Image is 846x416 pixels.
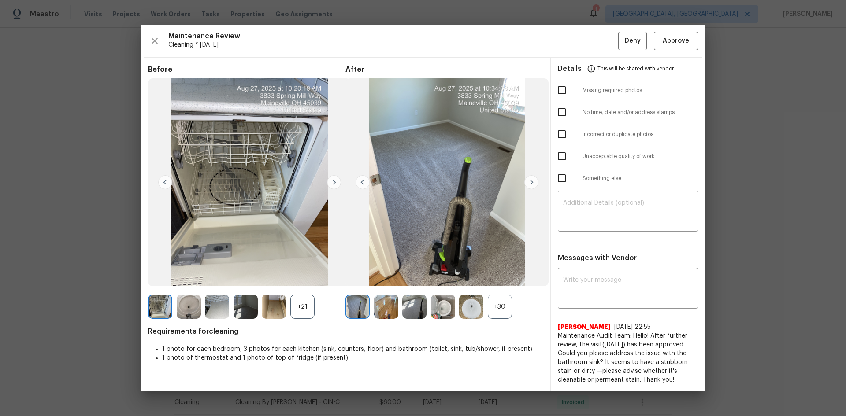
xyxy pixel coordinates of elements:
button: Approve [654,32,698,51]
span: Cleaning * [DATE] [168,40,618,49]
span: Messages with Vendor [558,254,637,261]
span: Approve [663,36,689,47]
li: 1 photo of thermostat and 1 photo of top of fridge (if present) [162,353,543,362]
div: Something else [551,167,705,189]
span: No time, date and/or address stamps [583,109,698,116]
span: Unacceptable quality of work [583,153,698,160]
div: Missing required photos [551,79,705,101]
span: Missing required photos [583,87,698,94]
span: After [345,65,543,74]
img: right-chevron-button-url [327,175,341,189]
span: Maintenance Review [168,32,618,40]
div: +21 [290,295,315,319]
span: Incorrect or duplicate photos [583,131,698,138]
li: 1 photo for each bedroom, 3 photos for each kitchen (sink, counters, floor) and bathroom (toilet,... [162,345,543,353]
span: Something else [583,175,698,182]
div: Unacceptable quality of work [551,145,705,167]
div: Incorrect or duplicate photos [551,123,705,145]
img: right-chevron-button-url [524,175,538,189]
span: Deny [625,36,641,47]
div: +30 [488,295,512,319]
span: Maintenance Audit Team: Hello! After further review, the visit([DATE]) has been approved. Could y... [558,331,698,384]
button: Deny [618,32,647,51]
span: Details [558,58,582,79]
span: Before [148,65,345,74]
span: [PERSON_NAME] [558,323,611,331]
img: left-chevron-button-url [158,175,172,189]
div: No time, date and/or address stamps [551,101,705,123]
span: This will be shared with vendor [597,58,674,79]
span: [DATE] 22:55 [614,324,651,330]
img: left-chevron-button-url [356,175,370,189]
span: Requirements for cleaning [148,327,543,336]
